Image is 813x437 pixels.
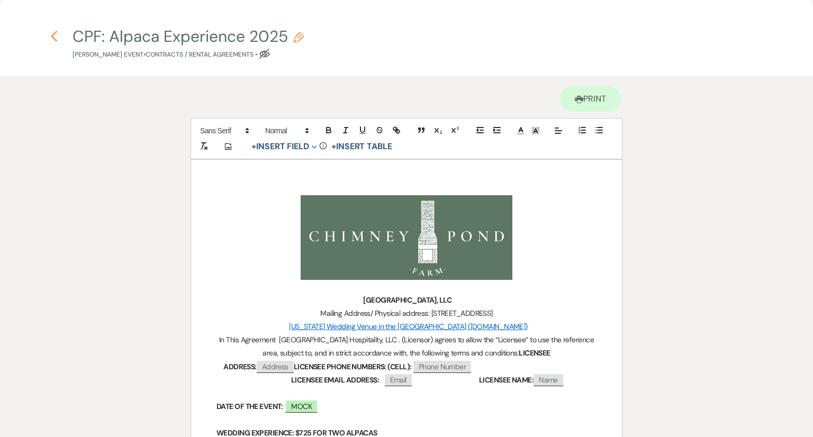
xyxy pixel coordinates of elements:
a: Print [560,86,621,112]
span: Alignment [551,124,566,137]
span: Text Color [513,124,528,137]
strong: LICENSEE NAME: [479,375,534,385]
span: Email [385,374,412,386]
span: + [331,142,336,151]
strong: LICENSEE EMAIL ADDRESS: [291,375,379,385]
p: Mailing Address/ Physical address: [STREET_ADDRESS] [216,307,597,320]
button: +Insert Table [328,140,396,153]
p: In This Agreement [GEOGRAPHIC_DATA] Hospitality, LLC . (Licensor) agrees to allow the “Licensee” ... [216,333,597,374]
span: MOCK [285,399,318,413]
button: Insert Field [248,140,321,153]
span: + [251,142,256,151]
img: chimney-pond-farm-horizontal-green.png [301,195,512,280]
a: [US_STATE] Wedding Venue in the [GEOGRAPHIC_DATA] ([DOMAIN_NAME]) [289,322,528,331]
span: Phone Number [413,361,471,373]
span: Text Background Color [528,124,543,137]
span: Header Formats [260,124,312,137]
button: CPF: Alpaca Experience 2025[PERSON_NAME] Event•Contracts / Rental Agreements • [73,29,304,60]
strong: LICENSEE PHONE NUMBERS: (CELL): [294,362,412,371]
strong: DATE OF THE EVENT: [216,402,283,411]
span: Name [534,374,563,386]
p: [PERSON_NAME] Event • Contracts / Rental Agreements • [73,50,304,60]
strong: [GEOGRAPHIC_DATA], LLC [363,295,451,305]
strong: LICENSEE ADDRESS: [223,348,552,371]
span: Address [257,361,294,373]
